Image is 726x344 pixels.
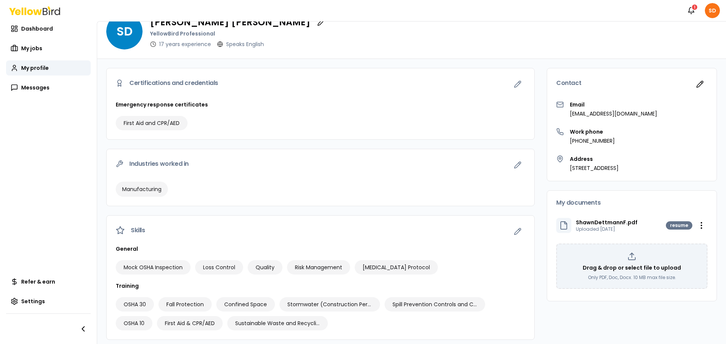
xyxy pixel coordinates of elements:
[392,301,477,308] span: Spill Prevention Controls and Countermeasure Training
[116,297,154,312] div: OSHA 30
[570,128,615,136] h3: Work phone
[21,64,49,72] span: My profile
[556,244,707,289] div: Drag & drop or select file to uploadOnly PDF, Doc, Docx. 10 MB max file size.
[6,274,91,289] a: Refer & earn
[6,21,91,36] a: Dashboard
[124,119,180,127] span: First Aid and CPR/AED
[570,137,615,145] p: [PHONE_NUMBER]
[248,260,282,275] div: Quality
[226,40,264,48] p: Speaks English
[363,264,430,271] span: [MEDICAL_DATA] Protocol
[21,278,55,285] span: Refer & earn
[159,40,211,48] p: 17 years experience
[150,18,310,27] p: [PERSON_NAME] [PERSON_NAME]
[124,319,144,327] span: OSHA 10
[116,260,191,275] div: Mock OSHA Inspection
[583,264,681,271] p: Drag & drop or select file to upload
[124,264,183,271] span: Mock OSHA Inspection
[124,301,146,308] span: OSHA 30
[116,116,188,130] div: First Aid and CPR/AED
[131,227,145,233] span: Skills
[129,161,189,167] span: Industries worked in
[556,80,581,86] span: Contact
[705,3,720,18] span: SD
[216,297,275,312] div: Confined Space
[106,13,143,49] span: SD
[122,185,161,193] span: Manufacturing
[576,219,638,226] p: ShawnDettmannF.pdf
[224,301,267,308] span: Confined Space
[157,316,223,330] div: First Aid & CPR/AED
[21,84,50,91] span: Messages
[588,275,676,281] p: Only PDF, Doc, Docx. 10 MB max file size.
[116,282,525,290] h3: Training
[570,110,657,117] p: [EMAIL_ADDRESS][DOMAIN_NAME]
[6,41,91,56] a: My jobs
[6,294,91,309] a: Settings
[116,101,525,108] h3: Emergency response certificates
[21,25,53,32] span: Dashboard
[576,226,638,232] p: Uploaded [DATE]
[570,155,619,163] h3: Address
[166,301,204,308] span: Fall Protection
[256,264,275,271] span: Quality
[684,3,699,18] button: 1
[570,164,619,172] p: [STREET_ADDRESS]
[165,319,215,327] span: First Aid & CPR/AED
[227,316,328,330] div: Sustainable Waste and Recycling Contractor Training
[556,200,600,206] span: My documents
[203,264,235,271] span: Loss Control
[355,260,438,275] div: COVID-19 Protocol
[116,245,525,253] h3: General
[295,264,342,271] span: Risk Management
[287,301,372,308] span: Stormwater (Construction Permits) Awareness
[116,316,152,330] div: OSHA 10
[21,298,45,305] span: Settings
[195,260,243,275] div: Loss Control
[235,319,320,327] span: Sustainable Waste and Recycling Contractor Training
[6,80,91,95] a: Messages
[150,30,329,37] p: YellowBird Professional
[385,297,485,312] div: Spill Prevention Controls and Countermeasure Training
[287,260,350,275] div: Risk Management
[21,45,42,52] span: My jobs
[129,80,218,86] span: Certifications and credentials
[691,4,698,11] div: 1
[279,297,380,312] div: Stormwater (Construction Permits) Awareness
[116,182,168,197] div: Manufacturing
[666,221,692,230] div: resume
[6,60,91,76] a: My profile
[158,297,212,312] div: Fall Protection
[570,101,657,108] h3: Email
